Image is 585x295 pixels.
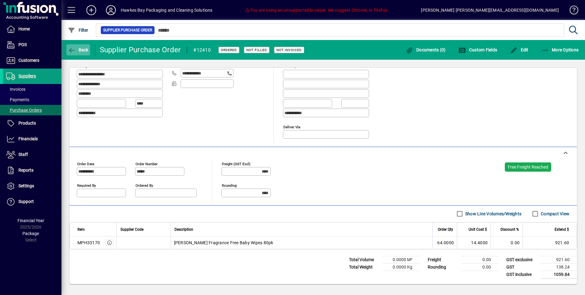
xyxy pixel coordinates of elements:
[3,194,61,209] a: Support
[464,211,521,217] label: Show Line Volumes/Weights
[77,183,96,187] mat-label: Required by
[346,263,383,271] td: Total Weight
[18,121,36,126] span: Products
[6,108,42,113] span: Purchase Orders
[18,136,38,141] span: Financials
[404,44,447,55] button: Documents (0)
[68,28,88,33] span: Filter
[3,84,61,94] a: Invoices
[540,211,569,217] label: Compact View
[3,163,61,178] a: Reports
[81,5,101,16] button: Add
[77,226,85,233] span: Item
[18,42,27,47] span: POS
[66,44,90,55] button: Back
[121,5,213,15] div: Hawkes Bay Packaging and Cleaning Solutions
[77,161,94,166] mat-label: Order date
[508,44,530,55] button: Edit
[541,47,579,52] span: More Options
[100,45,181,55] div: Supplier Purchase Order
[222,161,250,166] mat-label: Freight (GST excl)
[245,8,389,13] span: You are using an unsupported browser. We suggest Chrome, or Firefox.
[18,183,34,188] span: Settings
[510,47,528,52] span: Edit
[135,183,153,187] mat-label: Ordered by
[425,256,461,263] td: Freight
[540,44,580,55] button: More Options
[3,147,61,162] a: Staff
[283,125,300,129] mat-label: Deliver via
[3,22,61,37] a: Home
[406,47,446,52] span: Documents (0)
[383,256,420,263] td: 0.0000 M³
[3,37,61,53] a: POS
[503,263,540,271] td: GST
[540,263,577,271] td: 138.24
[508,165,548,169] span: Free Freight Reached
[222,183,237,187] mat-label: Rounding
[438,226,453,233] span: Order Qty
[461,256,498,263] td: 0.00
[346,256,383,263] td: Total Volume
[457,237,491,249] td: 14.4000
[18,58,39,63] span: Customers
[383,263,420,271] td: 0.0000 Kg
[3,178,61,194] a: Settings
[555,226,569,233] span: Extend $
[77,240,100,246] div: MPH33170
[501,226,519,233] span: Discount %
[68,47,88,52] span: Back
[458,47,497,52] span: Custom Fields
[503,271,540,278] td: GST inclusive
[425,263,461,271] td: Rounding
[246,48,267,52] span: Not Filled
[461,263,498,271] td: 0.00
[66,25,90,36] button: Filter
[18,152,28,157] span: Staff
[22,231,39,236] span: Package
[540,271,577,278] td: 1059.84
[61,44,95,55] app-page-header-button: Back
[18,218,44,223] span: Financial Year
[103,27,152,33] span: Supplier Purchase Order
[6,87,26,92] span: Invoices
[3,105,61,115] a: Purchase Orders
[101,5,121,16] button: Profile
[421,5,559,15] div: [PERSON_NAME] [PERSON_NAME][EMAIL_ADDRESS][DOMAIN_NAME]
[491,237,523,249] td: 0.00
[135,161,158,166] mat-label: Order number
[432,237,457,249] td: 64.0000
[457,44,499,55] button: Custom Fields
[120,226,143,233] span: Supplier Code
[540,256,577,263] td: 921.60
[18,168,33,173] span: Reports
[6,97,29,102] span: Payments
[277,48,302,52] span: Not Invoiced
[18,26,30,31] span: Home
[3,131,61,147] a: Financials
[3,94,61,105] a: Payments
[3,53,61,68] a: Customers
[3,116,61,131] a: Products
[523,237,577,249] td: 921.60
[18,199,34,204] span: Support
[469,226,487,233] span: Unit Cost $
[565,1,577,21] a: Knowledge Base
[18,74,36,78] span: Suppliers
[175,226,193,233] span: Description
[174,240,273,246] span: [PERSON_NAME] Fragrance Free Baby Wipes 80pk
[503,256,540,263] td: GST exclusive
[193,45,211,55] div: #12410
[221,48,237,52] span: Ordered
